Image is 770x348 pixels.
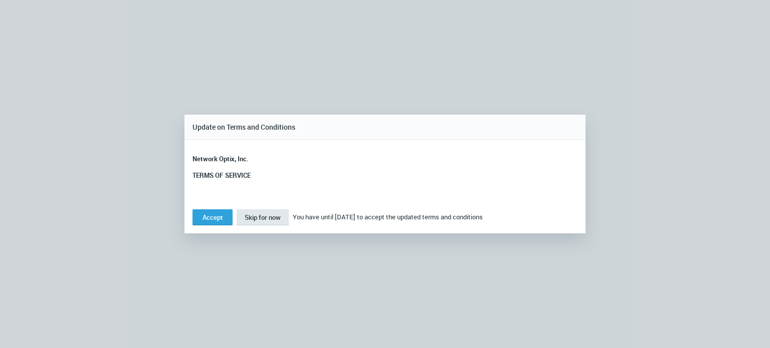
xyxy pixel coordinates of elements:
button: Skip for now [237,209,289,225]
span: Update on Terms and Conditions [192,122,295,132]
button: Accept [192,209,233,225]
strong: TERMS OF SERVICE [192,171,251,180]
span: Skip for now [245,213,281,222]
strong: Network Optix, Inc. [192,154,249,163]
span: You have until [DATE] to accept the updated terms and conditions [293,212,483,221]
